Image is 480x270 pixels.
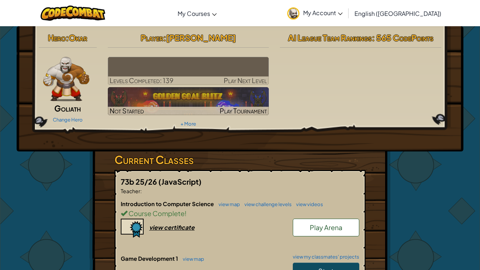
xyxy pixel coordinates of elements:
[224,76,267,85] span: Play Next Level
[114,151,366,168] h3: Current Classes
[287,7,299,20] img: avatar
[158,177,202,186] span: (JavaScript)
[48,33,66,43] span: Hero
[310,223,342,232] span: Play Arena
[166,33,236,43] span: [PERSON_NAME]
[121,177,158,186] span: 73b 25/26
[108,57,269,85] a: Play Next Level
[284,1,346,25] a: My Account
[140,188,142,194] span: :
[185,209,186,218] span: !
[289,254,359,259] a: view my classmates' projects
[110,106,144,115] span: Not Started
[121,188,140,194] span: Teacher
[41,6,105,21] img: CodeCombat logo
[241,201,292,207] a: view challenge levels
[121,255,179,262] span: Game Development 1
[69,33,87,43] span: Okar
[110,76,174,85] span: Levels Completed: 139
[121,223,195,231] a: view certificate
[43,57,89,101] img: goliath-pose.png
[108,87,269,115] a: Not StartedPlay Tournament
[220,106,267,115] span: Play Tournament
[178,10,210,17] span: My Courses
[354,10,441,17] span: English ([GEOGRAPHIC_DATA])
[141,33,163,43] span: Player
[174,3,220,23] a: My Courses
[351,3,445,23] a: English ([GEOGRAPHIC_DATA])
[149,223,195,231] div: view certificate
[179,256,204,262] a: view map
[303,9,343,17] span: My Account
[127,209,185,218] span: Course Complete
[292,201,323,207] a: view videos
[66,33,69,43] span: :
[121,219,144,238] img: certificate-icon.png
[372,33,433,43] span: : 565 CodePoints
[163,33,166,43] span: :
[108,87,269,115] img: Golden Goal
[181,121,196,127] a: + More
[54,103,81,113] span: Goliath
[288,33,372,43] span: AI League Team Rankings
[215,201,240,207] a: view map
[53,117,83,123] a: Change Hero
[121,200,215,207] span: Introduction to Computer Science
